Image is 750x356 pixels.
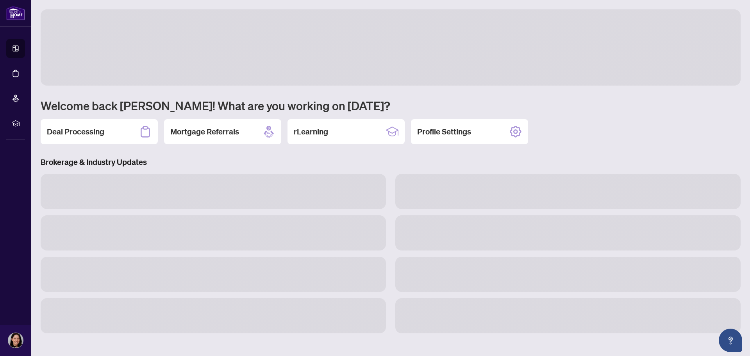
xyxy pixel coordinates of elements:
h1: Welcome back [PERSON_NAME]! What are you working on [DATE]? [41,98,741,113]
button: Open asap [719,329,742,352]
h2: rLearning [294,126,328,137]
h2: Mortgage Referrals [170,126,239,137]
img: logo [6,6,25,20]
h3: Brokerage & Industry Updates [41,157,741,168]
h2: Deal Processing [47,126,104,137]
h2: Profile Settings [417,126,471,137]
img: Profile Icon [8,333,23,348]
